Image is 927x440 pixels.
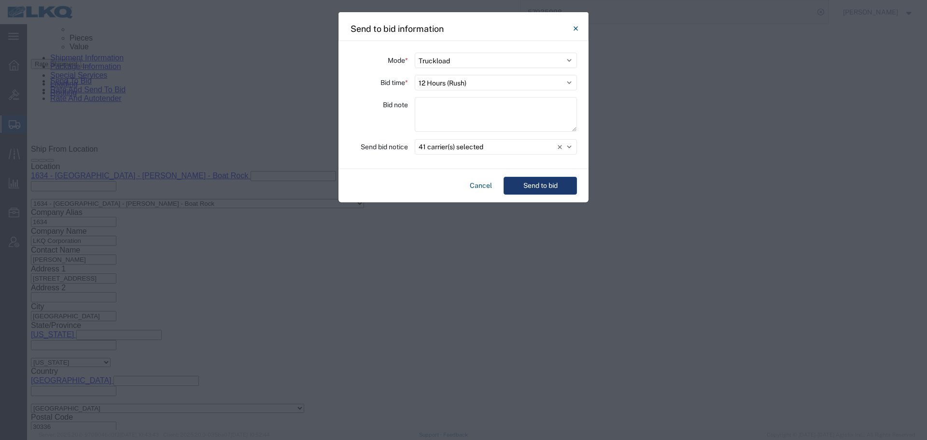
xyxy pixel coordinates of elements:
label: Send bid notice [361,139,408,155]
h4: Send to bid information [351,22,444,35]
button: Send to bid [504,177,577,195]
button: Close [566,19,585,38]
label: Bid note [383,97,408,113]
button: 41 carrier(s) selected [415,139,577,155]
button: Cancel [466,177,496,195]
label: Mode [388,53,408,68]
label: Bid time [380,75,408,90]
